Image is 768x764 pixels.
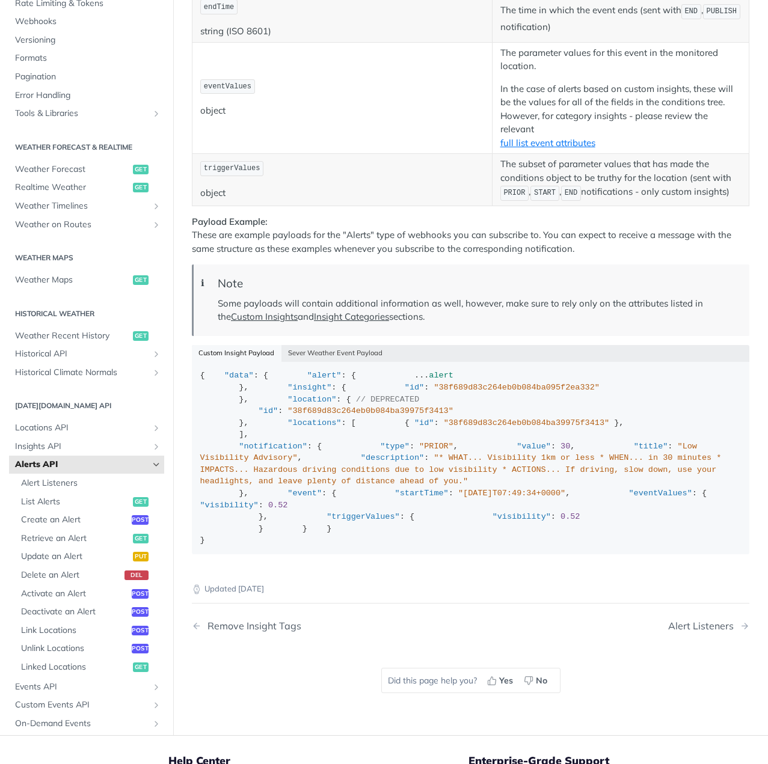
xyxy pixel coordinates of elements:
[15,71,161,83] span: Pagination
[9,327,164,345] a: Weather Recent Historyget
[152,220,161,230] button: Show subpages for Weather on Routes
[15,422,149,434] span: Locations API
[561,442,570,451] span: 30
[15,182,130,194] span: Realtime Weather
[200,104,484,118] p: object
[517,442,551,451] span: "value"
[218,277,737,290] div: Note
[21,643,129,655] span: Unlink Locations
[9,271,164,289] a: Weather Mapsget
[224,371,254,380] span: "data"
[9,438,164,456] a: Insights APIShow subpages for Insights API
[15,219,149,231] span: Weather on Routes
[561,512,580,521] span: 0.52
[21,514,129,526] span: Create an Alert
[307,371,342,380] span: "alert"
[204,3,234,11] span: endTime
[152,109,161,118] button: Show subpages for Tools & Libraries
[21,661,130,673] span: Linked Locations
[327,512,400,521] span: "triggerValues"
[201,277,204,290] span: ℹ
[152,368,161,377] button: Show subpages for Historical Climate Normals
[231,311,298,322] a: Custom Insights
[395,489,449,498] span: "startTime"
[9,49,164,67] a: Formats
[503,189,525,197] span: PRIOR
[133,552,149,561] span: put
[629,489,692,498] span: "eventValues"
[15,658,164,676] a: Linked Locationsget
[15,108,149,120] span: Tools & Libraries
[200,370,742,546] div: { : { : { }, : { : }, : { : }, : [ { : }, ], : { : , : , : , : }, : { : , : { : }, : { : } } } }
[15,441,149,453] span: Insights API
[634,442,668,451] span: "title"
[15,548,164,566] a: Update an Alertput
[500,137,595,148] a: full list event attributes
[9,160,164,179] a: Weather Forecastget
[21,569,121,581] span: Delete an Alert
[9,68,164,86] a: Pagination
[534,189,556,197] span: START
[9,308,164,319] h2: Historical Weather
[192,215,749,256] p: These are example payloads for the "Alerts" type of webhooks you can subscribe to. You can expect...
[15,459,149,471] span: Alerts API
[9,179,164,197] a: Realtime Weatherget
[15,622,164,640] a: Link Locationspost
[287,383,331,392] span: "insight"
[9,197,164,215] a: Weather TimelinesShow subpages for Weather Timelines
[9,678,164,696] a: Events APIShow subpages for Events API
[259,406,278,415] span: "id"
[9,696,164,714] a: Custom Events APIShow subpages for Custom Events API
[21,588,129,600] span: Activate an Alert
[15,163,130,176] span: Weather Forecast
[287,395,336,404] span: "location"
[9,456,164,474] a: Alerts APIHide subpages for Alerts API
[434,383,599,392] span: "38f689d83c264eb0b084ba095f2ea332"
[133,165,149,174] span: get
[124,570,149,580] span: del
[287,418,341,427] span: "locations"
[500,157,741,202] p: The subset of parameter values that has made the conditions object to be truthy for the location ...
[200,186,484,200] p: object
[15,681,149,693] span: Events API
[9,13,164,31] a: Webhooks
[15,348,149,360] span: Historical API
[380,442,410,451] span: "type"
[9,87,164,105] a: Error Handling
[9,345,164,363] a: Historical APIShow subpages for Historical API
[192,608,749,644] nav: Pagination Controls
[239,442,307,451] span: "notification"
[287,489,322,498] span: "event"
[21,625,129,637] span: Link Locations
[268,501,287,510] span: 0.52
[15,474,164,492] a: Alert Listeners
[200,453,727,486] span: "* WHAT... Visibility 1km or less * WHEN... in 30 minutes * IMPACTS... Hazardous driving conditio...
[152,423,161,433] button: Show subpages for Locations API
[458,489,565,498] span: "[DATE]T07:49:34+0000"
[499,674,513,687] span: Yes
[15,511,164,529] a: Create an Alertpost
[133,275,149,285] span: get
[152,719,161,729] button: Show subpages for On-Demand Events
[429,371,453,380] span: alert
[15,52,161,64] span: Formats
[684,7,698,16] span: END
[9,715,164,733] a: On-Demand EventsShow subpages for On-Demand Events
[21,551,130,563] span: Update an Alert
[314,311,389,322] a: Insight Categories
[152,442,161,451] button: Show subpages for Insights API
[9,142,164,153] h2: Weather Forecast & realtime
[133,183,149,192] span: get
[500,3,741,34] p: The time in which the event ends (sent with , notification)
[15,530,164,548] a: Retrieve an Alertget
[405,383,424,392] span: "id"
[15,493,164,511] a: List Alertsget
[9,216,164,234] a: Weather on RoutesShow subpages for Weather on Routes
[414,418,434,427] span: "id"
[15,699,149,711] span: Custom Events API
[281,345,390,362] button: Sever Weather Event Payload
[707,7,737,16] span: PUBLISH
[9,733,164,751] a: Severe Weather EventsShow subpages for Severe Weather Events
[565,189,578,197] span: END
[356,395,419,404] span: // DEPRECATED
